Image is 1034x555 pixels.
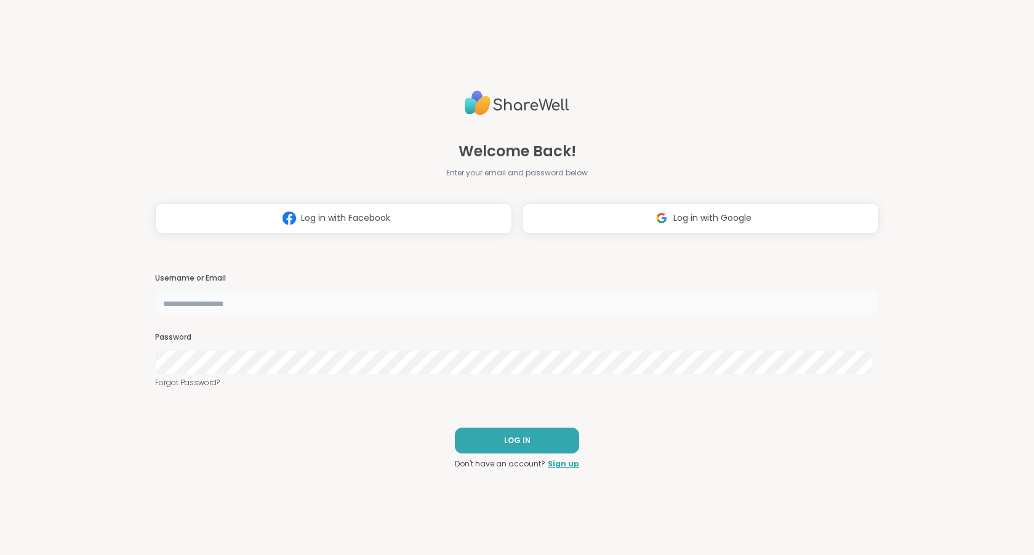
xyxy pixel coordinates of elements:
[522,203,879,234] button: Log in with Google
[278,207,301,230] img: ShareWell Logomark
[155,377,879,388] a: Forgot Password?
[446,167,588,178] span: Enter your email and password below
[504,435,531,446] span: LOG IN
[155,203,512,234] button: Log in with Facebook
[548,458,579,469] a: Sign up
[301,212,390,225] span: Log in with Facebook
[459,140,576,162] span: Welcome Back!
[455,458,545,469] span: Don't have an account?
[650,207,673,230] img: ShareWell Logomark
[155,332,879,343] h3: Password
[673,212,751,225] span: Log in with Google
[155,273,879,284] h3: Username or Email
[455,428,579,453] button: LOG IN
[465,86,569,121] img: ShareWell Logo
